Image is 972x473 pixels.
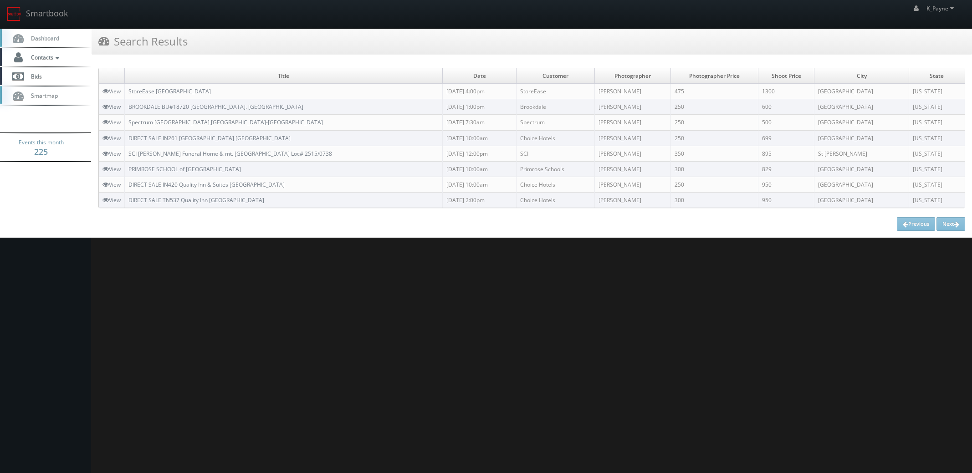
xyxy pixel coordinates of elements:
[909,115,965,130] td: [US_STATE]
[125,68,443,84] td: Title
[442,193,516,208] td: [DATE] 2:00pm
[814,130,909,146] td: [GEOGRAPHIC_DATA]
[102,134,121,142] a: View
[442,161,516,177] td: [DATE] 10:00am
[128,196,264,204] a: DIRECT SALE TN537 Quality Inn [GEOGRAPHIC_DATA]
[814,99,909,115] td: [GEOGRAPHIC_DATA]
[517,68,594,84] td: Customer
[814,115,909,130] td: [GEOGRAPHIC_DATA]
[758,68,814,84] td: Shoot Price
[814,193,909,208] td: [GEOGRAPHIC_DATA]
[758,115,814,130] td: 500
[128,150,332,158] a: SCI [PERSON_NAME] Funeral Home & mt. [GEOGRAPHIC_DATA] Loc# 2515/0738
[814,161,909,177] td: [GEOGRAPHIC_DATA]
[814,68,909,84] td: City
[517,177,594,192] td: Choice Hotels
[98,33,188,49] h3: Search Results
[517,115,594,130] td: Spectrum
[909,130,965,146] td: [US_STATE]
[758,84,814,99] td: 1300
[128,87,211,95] a: StoreEase [GEOGRAPHIC_DATA]
[442,99,516,115] td: [DATE] 1:00pm
[128,103,303,111] a: BROOKDALE BU#18720 [GEOGRAPHIC_DATA]. [GEOGRAPHIC_DATA]
[594,161,670,177] td: [PERSON_NAME]
[814,177,909,192] td: [GEOGRAPHIC_DATA]
[758,193,814,208] td: 950
[594,193,670,208] td: [PERSON_NAME]
[594,146,670,161] td: [PERSON_NAME]
[517,146,594,161] td: SCI
[814,146,909,161] td: St [PERSON_NAME]
[758,146,814,161] td: 895
[102,103,121,111] a: View
[814,84,909,99] td: [GEOGRAPHIC_DATA]
[517,161,594,177] td: Primrose Schools
[909,161,965,177] td: [US_STATE]
[909,84,965,99] td: [US_STATE]
[594,177,670,192] td: [PERSON_NAME]
[34,146,48,157] strong: 225
[670,115,758,130] td: 250
[442,130,516,146] td: [DATE] 10:00am
[517,193,594,208] td: Choice Hotels
[102,165,121,173] a: View
[26,53,61,61] span: Contacts
[19,138,64,147] span: Events this month
[670,84,758,99] td: 475
[442,68,516,84] td: Date
[594,130,670,146] td: [PERSON_NAME]
[594,99,670,115] td: [PERSON_NAME]
[128,181,285,188] a: DIRECT SALE IN420 Quality Inn & Suites [GEOGRAPHIC_DATA]
[909,146,965,161] td: [US_STATE]
[517,84,594,99] td: StoreEase
[909,68,965,84] td: State
[442,146,516,161] td: [DATE] 12:00pm
[26,34,59,42] span: Dashboard
[128,165,241,173] a: PRIMROSE SCHOOL of [GEOGRAPHIC_DATA]
[909,177,965,192] td: [US_STATE]
[26,92,58,99] span: Smartmap
[670,193,758,208] td: 300
[758,99,814,115] td: 600
[909,99,965,115] td: [US_STATE]
[670,177,758,192] td: 250
[670,161,758,177] td: 300
[7,7,21,21] img: smartbook-logo.png
[102,87,121,95] a: View
[594,115,670,130] td: [PERSON_NAME]
[926,5,957,12] span: K_Payne
[102,150,121,158] a: View
[594,68,670,84] td: Photographer
[517,130,594,146] td: Choice Hotels
[758,130,814,146] td: 699
[102,118,121,126] a: View
[594,84,670,99] td: [PERSON_NAME]
[909,193,965,208] td: [US_STATE]
[758,161,814,177] td: 829
[758,177,814,192] td: 950
[517,99,594,115] td: Brookdale
[442,84,516,99] td: [DATE] 4:00pm
[670,99,758,115] td: 250
[128,134,291,142] a: DIRECT SALE IN261 [GEOGRAPHIC_DATA] [GEOGRAPHIC_DATA]
[128,118,323,126] a: Spectrum [GEOGRAPHIC_DATA],[GEOGRAPHIC_DATA]-[GEOGRAPHIC_DATA]
[670,146,758,161] td: 350
[442,177,516,192] td: [DATE] 10:00am
[26,72,42,80] span: Bids
[102,181,121,188] a: View
[102,196,121,204] a: View
[442,115,516,130] td: [DATE] 7:30am
[670,68,758,84] td: Photographer Price
[670,130,758,146] td: 250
